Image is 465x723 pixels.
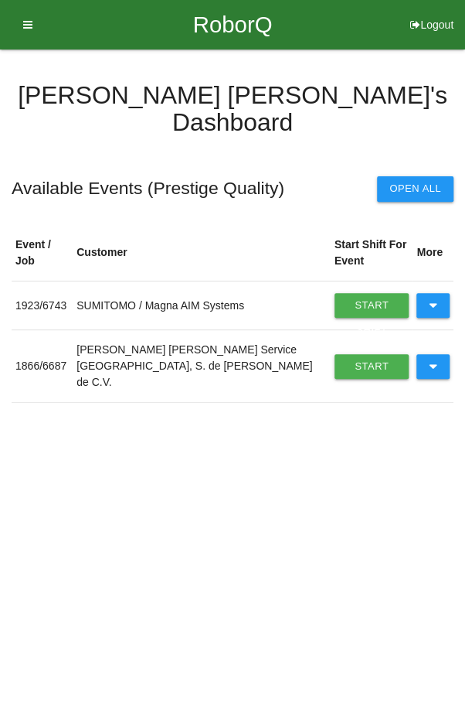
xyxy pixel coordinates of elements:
[12,330,73,403] td: 1866 / 6687
[73,281,331,329] td: SUMITOMO / Magna AIM Systems
[334,293,409,318] a: Start Shift
[377,176,453,201] button: Open All
[12,281,73,329] td: 1923 / 6743
[412,225,453,281] th: More
[334,354,409,379] a: Start Shift
[12,179,284,198] h5: Available Events ( Prestige Quality )
[73,225,331,281] th: Customer
[12,225,73,281] th: Event / Job
[73,330,331,403] td: [PERSON_NAME] [PERSON_NAME] Service [GEOGRAPHIC_DATA], S. de [PERSON_NAME] de C.V.
[12,82,453,136] h4: [PERSON_NAME] [PERSON_NAME] 's Dashboard
[331,225,413,281] th: Start Shift For Event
